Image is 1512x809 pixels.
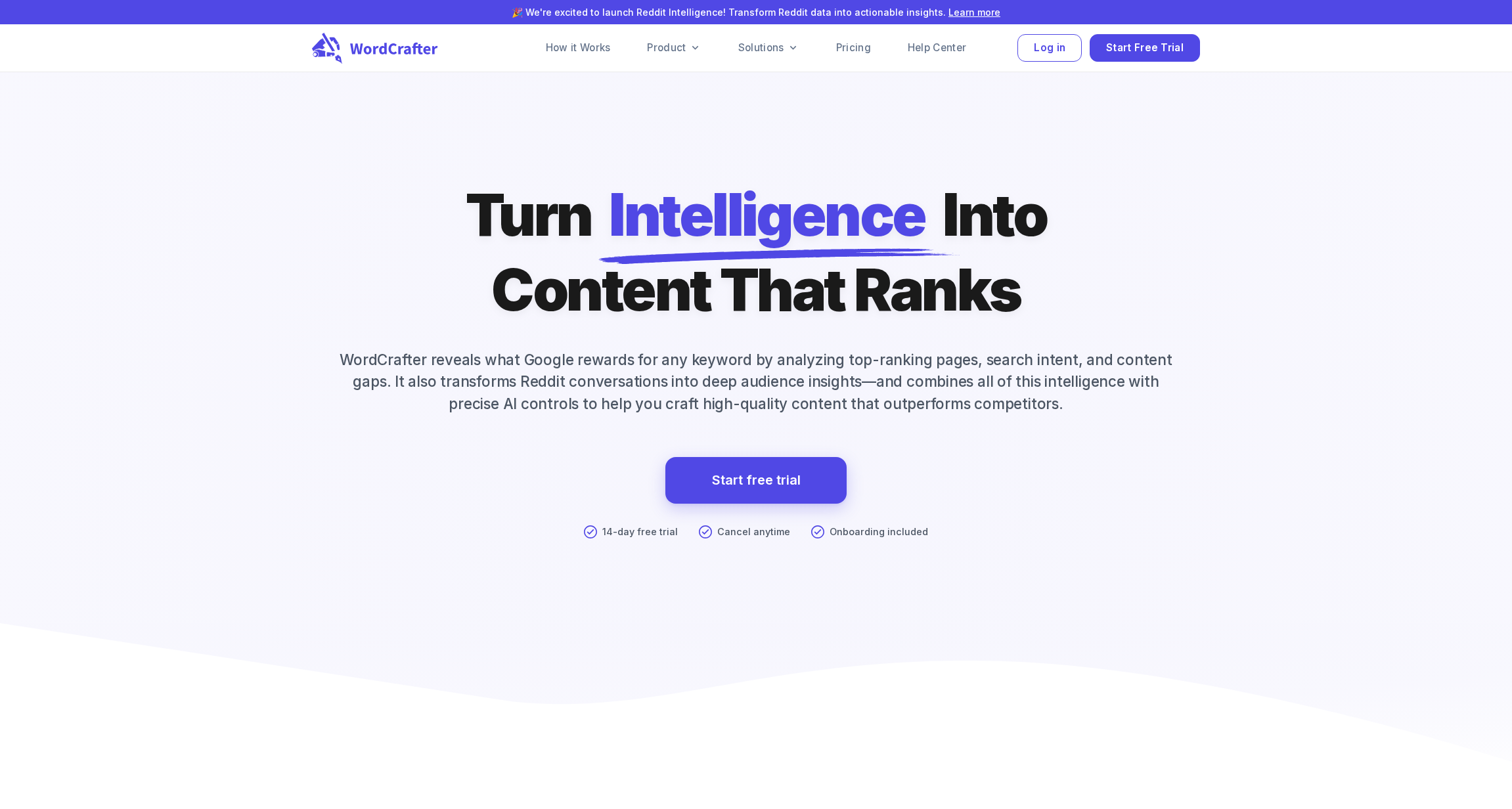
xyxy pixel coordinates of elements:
[1017,34,1082,62] button: Log in
[631,35,717,61] a: Product
[820,35,887,61] a: Pricing
[466,177,1047,328] h1: Turn Into Content That Ranks
[830,525,928,539] p: Onboarding included
[892,35,982,61] a: Help Center
[948,7,1000,18] a: Learn more
[1034,39,1065,57] span: Log in
[1090,34,1200,62] button: Start Free Trial
[530,35,627,61] a: How it Works
[312,349,1200,415] p: WordCrafter reveals what Google rewards for any keyword by analyzing top-ranking pages, search in...
[723,35,815,61] a: Solutions
[602,525,678,539] p: 14-day free trial
[181,5,1331,19] p: 🎉 We're excited to launch Reddit Intelligence! Transform Reddit data into actionable insights.
[609,177,925,252] span: Intelligence
[717,525,790,539] p: Cancel anytime
[712,469,801,492] a: Start free trial
[1106,39,1184,57] span: Start Free Trial
[665,457,847,504] a: Start free trial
